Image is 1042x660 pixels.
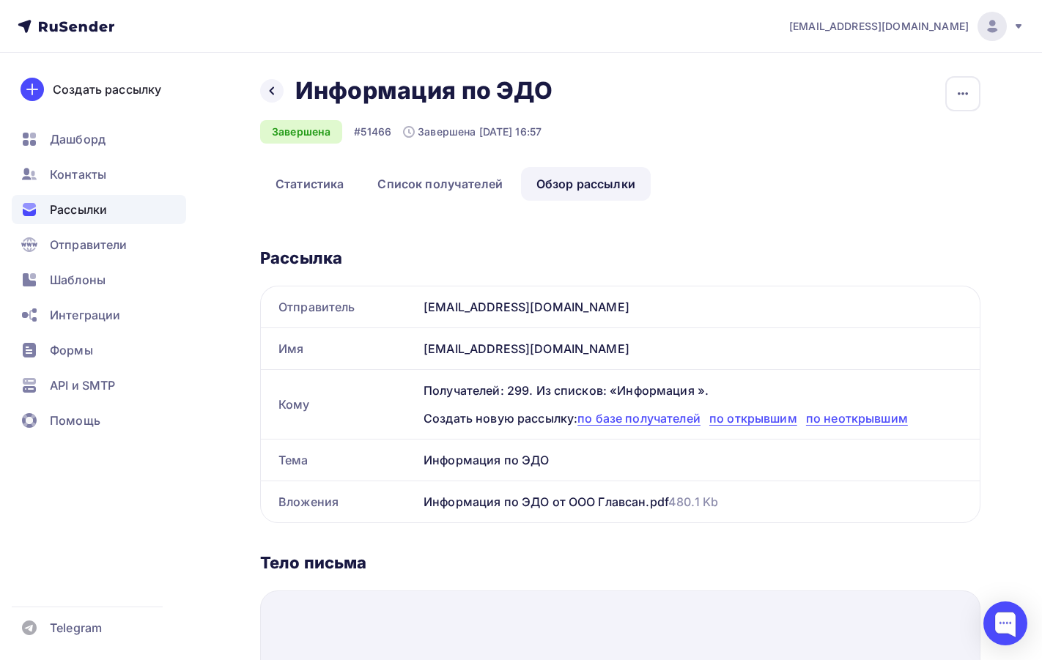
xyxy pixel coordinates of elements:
div: Завершена [DATE] 16:57 [403,125,542,139]
h2: Информация по ЭДО [295,76,553,105]
div: Завершена [260,120,342,144]
span: Помощь [50,412,100,429]
div: Имя [261,328,418,369]
div: Отправитель [261,286,418,327]
span: Telegram [50,619,102,637]
a: Статистика [260,167,359,201]
a: Рассылки [12,195,186,224]
span: Отправители [50,236,128,253]
div: Тема [261,440,418,481]
div: [EMAIL_ADDRESS][DOMAIN_NAME] [418,328,980,369]
div: Информация по ЭДО [418,440,980,481]
span: Шаблоны [50,271,106,289]
div: Создать рассылку [53,81,161,98]
div: Информация по ЭДО от ООО Главсан.pdf [424,493,718,511]
a: Обзор рассылки [521,167,651,201]
span: Формы [50,341,93,359]
span: API и SMTP [50,377,115,394]
span: Дашборд [50,130,106,148]
div: Рассылка [260,248,980,268]
a: Шаблоны [12,265,186,294]
span: по неоткрывшим [806,411,908,426]
div: Тело письма [260,552,980,573]
a: Список получателей [362,167,518,201]
a: Дашборд [12,125,186,154]
div: Кому [261,370,418,439]
a: Контакты [12,160,186,189]
span: Рассылки [50,201,107,218]
a: Формы [12,335,186,365]
div: [EMAIL_ADDRESS][DOMAIN_NAME] [418,286,980,327]
div: #51466 [354,125,391,139]
span: Интеграции [50,306,120,324]
a: Отправители [12,230,186,259]
span: [EMAIL_ADDRESS][DOMAIN_NAME] [789,19,969,34]
span: 480.1 Kb [668,494,718,509]
div: Вложения [261,481,418,522]
div: Получателей: 299. Из списков: «Информация ». [424,382,962,399]
span: по базе получателей [577,411,701,426]
div: Создать новую рассылку: [424,409,962,427]
a: [EMAIL_ADDRESS][DOMAIN_NAME] [789,12,1024,41]
span: по открывшим [709,411,797,426]
span: Контакты [50,166,106,183]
